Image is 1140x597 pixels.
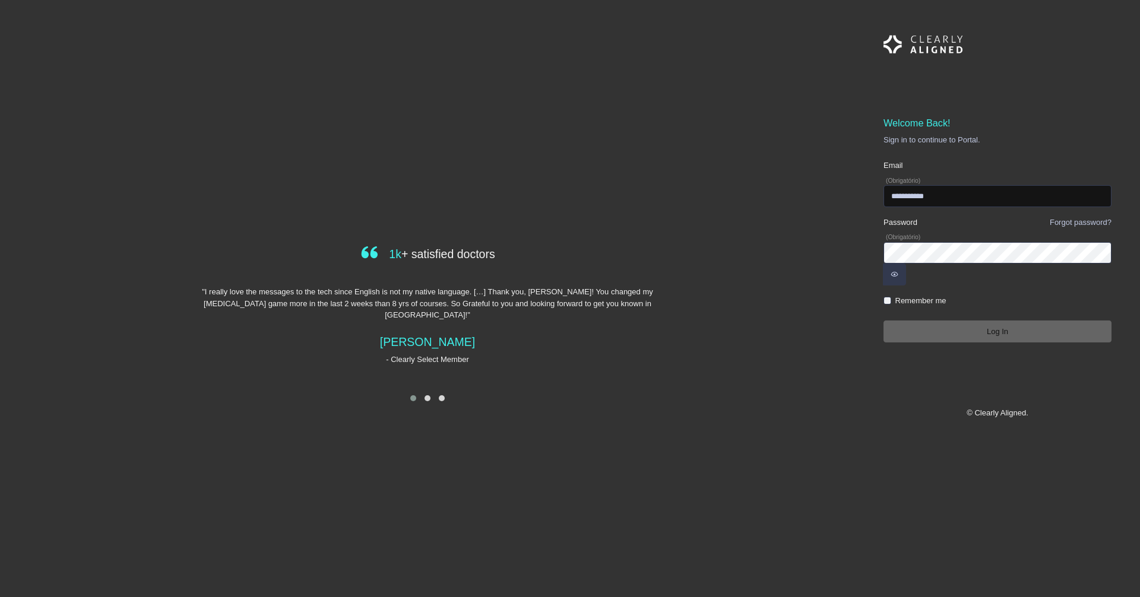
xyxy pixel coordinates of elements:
p: Sign in to continue to Portal. [883,134,1111,146]
p: "I really love the messages to the tech since English is not my native language. […] Thank you, [... [198,286,657,321]
label: Email [883,160,903,172]
a: Forgot password? [1050,218,1111,227]
img: Logo Horizontal [883,28,963,61]
span: 1k [389,247,401,261]
label: Password [883,217,917,228]
label: Remember me [895,295,946,307]
h4: [PERSON_NAME] [198,335,657,349]
small: (Obrigatório) [886,177,920,184]
h4: + satisfied doctors [198,243,657,268]
p: - Clearly Select Member [198,354,657,366]
p: © Clearly Aligned. [883,407,1111,419]
h5: Welcome Back! [883,118,1111,129]
small: (Obrigatório) [886,234,920,240]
